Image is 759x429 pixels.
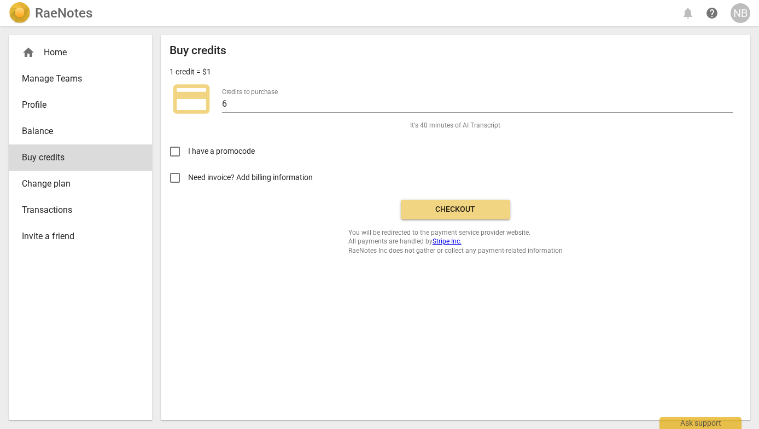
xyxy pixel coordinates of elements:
[659,417,742,429] div: Ask support
[22,230,130,243] span: Invite a friend
[9,118,152,144] a: Balance
[433,237,462,245] a: Stripe Inc.
[170,44,226,57] h2: Buy credits
[705,7,719,20] span: help
[731,3,750,23] button: NB
[9,171,152,197] a: Change plan
[188,146,255,157] span: I have a promocode
[410,204,501,215] span: Checkout
[9,66,152,92] a: Manage Teams
[170,77,213,121] span: credit_card
[410,121,500,130] span: It's 40 minutes of AI Transcript
[35,5,92,21] h2: RaeNotes
[22,72,130,85] span: Manage Teams
[188,172,314,183] span: Need invoice? Add billing information
[222,89,278,95] label: Credits to purchase
[9,92,152,118] a: Profile
[22,98,130,112] span: Profile
[401,200,510,219] button: Checkout
[348,228,563,256] span: You will be redirected to the payment service provider website. All payments are handled by RaeNo...
[9,223,152,250] a: Invite a friend
[22,46,35,59] span: home
[9,39,152,66] div: Home
[22,125,130,138] span: Balance
[9,197,152,223] a: Transactions
[9,144,152,171] a: Buy credits
[9,2,31,24] img: Logo
[22,177,130,190] span: Change plan
[170,66,211,78] p: 1 credit = $1
[22,46,130,59] div: Home
[9,2,92,24] a: LogoRaeNotes
[22,204,130,217] span: Transactions
[22,151,130,164] span: Buy credits
[702,3,722,23] a: Help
